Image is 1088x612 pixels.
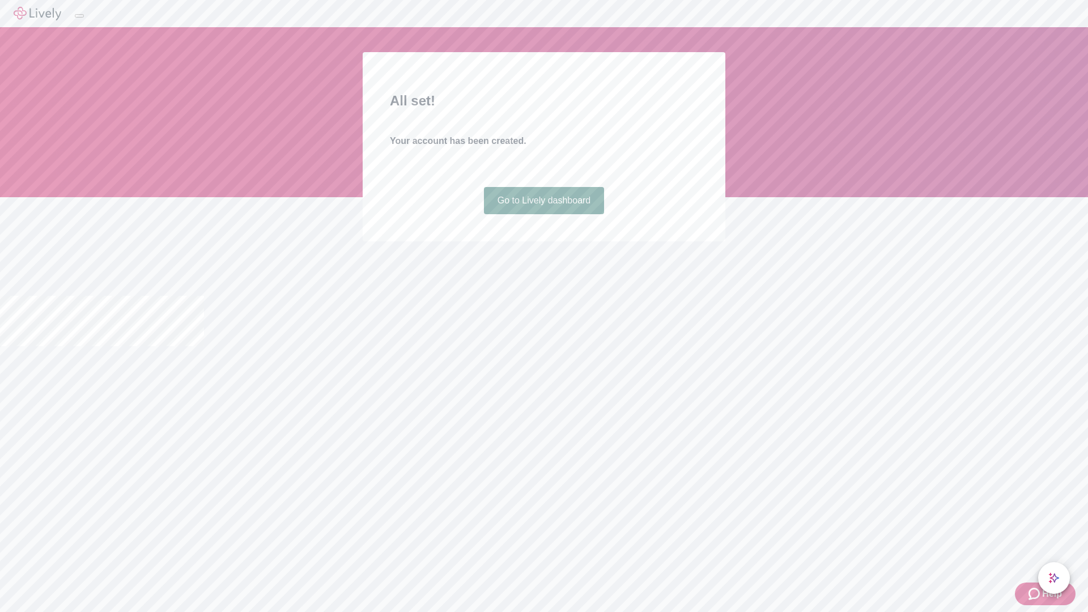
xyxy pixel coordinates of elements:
[14,7,61,20] img: Lively
[1038,562,1070,594] button: chat
[484,187,605,214] a: Go to Lively dashboard
[390,134,698,148] h4: Your account has been created.
[390,91,698,111] h2: All set!
[1015,583,1076,605] button: Zendesk support iconHelp
[1048,572,1060,584] svg: Lively AI Assistant
[1042,587,1062,601] span: Help
[1028,587,1042,601] svg: Zendesk support icon
[75,14,84,18] button: Log out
